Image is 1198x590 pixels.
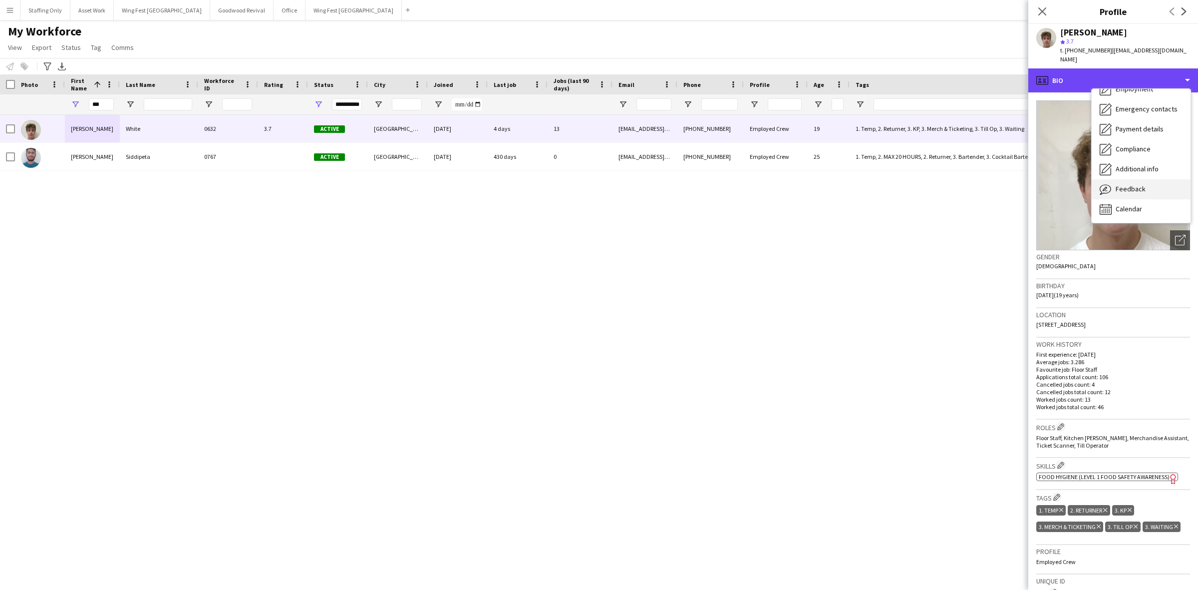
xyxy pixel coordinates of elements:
input: Profile Filter Input [768,98,802,110]
div: 0767 [198,143,258,170]
a: Export [28,41,55,54]
span: Floor Staff, Kitchen [PERSON_NAME], Merchandise Assistant, Ticket Scanner, Till Operator [1036,434,1189,449]
div: Employed Crew [744,115,808,142]
div: 2. Returner [1068,505,1110,516]
button: Open Filter Menu [683,100,692,109]
div: [PERSON_NAME] [65,115,120,142]
p: Favourite job: Floor Staff [1036,366,1190,373]
a: Status [57,41,85,54]
a: View [4,41,26,54]
h3: Profile [1028,5,1198,18]
span: Active [314,125,345,133]
span: Additional info [1116,164,1159,173]
button: Open Filter Menu [314,100,323,109]
span: t. [PHONE_NUMBER] [1060,46,1112,54]
button: Wing Fest [GEOGRAPHIC_DATA] [305,0,402,20]
div: Employed Crew [744,143,808,170]
span: Export [32,43,51,52]
div: [PHONE_NUMBER] [677,115,744,142]
span: City [374,81,385,88]
a: Comms [107,41,138,54]
div: [GEOGRAPHIC_DATA] [368,143,428,170]
h3: Location [1036,310,1190,319]
div: [DATE] [428,143,488,170]
input: Last Name Filter Input [144,98,192,110]
p: First experience: [DATE] [1036,351,1190,358]
div: Feedback [1092,179,1191,199]
div: [PERSON_NAME] [65,143,120,170]
button: Open Filter Menu [856,100,865,109]
span: My Workforce [8,24,81,39]
app-action-btn: Advanced filters [41,60,53,72]
span: 3.7 [1066,37,1074,45]
a: Tag [87,41,105,54]
div: 430 days [488,143,548,170]
button: Office [274,0,305,20]
input: Joined Filter Input [452,98,482,110]
span: Workforce ID [204,77,240,92]
button: Asset Work [70,0,114,20]
p: Worked jobs count: 13 [1036,396,1190,403]
span: [STREET_ADDRESS] [1036,321,1086,328]
div: [PERSON_NAME] [1060,28,1127,37]
div: 3. KP [1112,505,1134,516]
span: Tags [856,81,869,88]
h3: Unique ID [1036,577,1190,586]
div: Bio [1028,68,1198,92]
span: Comms [111,43,134,52]
button: Open Filter Menu [814,100,823,109]
div: 3.7 [258,115,308,142]
span: Last Name [126,81,155,88]
span: [DEMOGRAPHIC_DATA] [1036,262,1096,270]
button: Open Filter Menu [71,100,80,109]
span: Compliance [1116,144,1151,153]
button: Open Filter Menu [374,100,383,109]
button: Open Filter Menu [618,100,627,109]
p: Cancelled jobs count: 4 [1036,381,1190,388]
p: Employed Crew [1036,558,1190,566]
span: Last job [494,81,516,88]
h3: Work history [1036,340,1190,349]
div: 19 [808,115,850,142]
div: 1. Temp, 2. Returner, 3. KP, 3. Merch & Ticketing, 3. Till Op, 3. Waiting [850,115,1128,142]
button: Open Filter Menu [126,100,135,109]
div: Payment details [1092,119,1191,139]
span: Profile [750,81,770,88]
div: 1. Temp, 2. MAX 20 HOURS, 2. Returner, 3. Bartender, 3. Cocktail Bartender, 3. Till Op, 3. Waiting [850,143,1128,170]
span: Status [314,81,333,88]
input: City Filter Input [392,98,422,110]
button: Wing Fest [GEOGRAPHIC_DATA] [114,0,210,20]
span: | [EMAIL_ADDRESS][DOMAIN_NAME] [1060,46,1187,63]
input: Age Filter Input [832,98,844,110]
div: Siddipeta [120,143,198,170]
span: Phone [683,81,701,88]
p: Average jobs: 3.286 [1036,358,1190,366]
input: Email Filter Input [636,98,671,110]
span: Payment details [1116,124,1164,133]
h3: Profile [1036,547,1190,556]
img: Crew avatar or photo [1036,100,1190,250]
div: [GEOGRAPHIC_DATA] [368,115,428,142]
span: Active [314,153,345,161]
input: First Name Filter Input [89,98,114,110]
h3: Roles [1036,422,1190,432]
span: Food Hygiene (Level 1 Food Safety Awareness) [1039,473,1170,481]
span: Employment [1116,84,1153,93]
div: Additional info [1092,159,1191,179]
div: 1. Temp [1036,505,1066,516]
div: 25 [808,143,850,170]
div: 3. Merch & Ticketing [1036,522,1103,532]
div: White [120,115,198,142]
div: [PHONE_NUMBER] [677,143,744,170]
span: Status [61,43,81,52]
img: Jay White [21,120,41,140]
h3: Gender [1036,252,1190,261]
span: Age [814,81,824,88]
button: Open Filter Menu [204,100,213,109]
div: Open photos pop-in [1170,230,1190,250]
div: [EMAIL_ADDRESS][DOMAIN_NAME] [612,115,677,142]
button: Staffing Only [20,0,70,20]
input: Phone Filter Input [701,98,738,110]
span: Photo [21,81,38,88]
p: Applications total count: 106 [1036,373,1190,381]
